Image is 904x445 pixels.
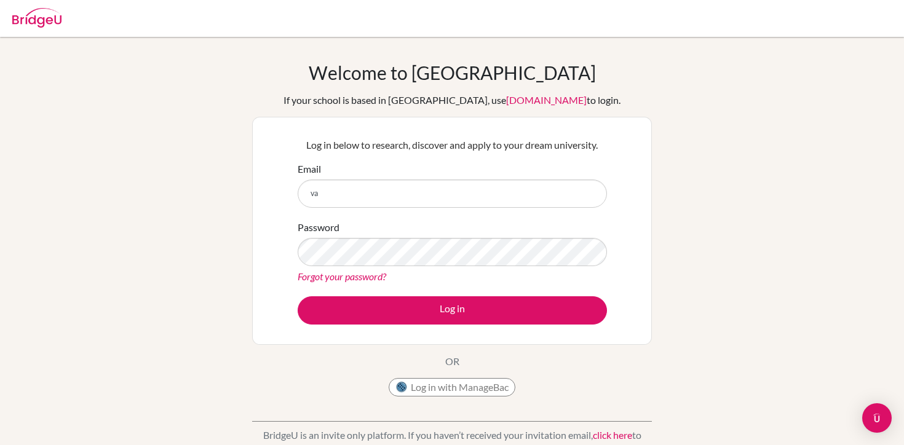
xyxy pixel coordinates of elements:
div: Open Intercom Messenger [862,403,892,433]
p: Log in below to research, discover and apply to your dream university. [298,138,607,152]
a: Forgot your password? [298,270,386,282]
button: Log in with ManageBac [389,378,515,396]
p: OR [445,354,459,369]
a: [DOMAIN_NAME] [506,94,587,106]
button: Log in [298,296,607,325]
label: Password [298,220,339,235]
div: If your school is based in [GEOGRAPHIC_DATA], use to login. [283,93,621,108]
img: Bridge-U [12,8,61,28]
h1: Welcome to [GEOGRAPHIC_DATA] [309,61,596,84]
label: Email [298,162,321,176]
a: click here [593,429,632,441]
